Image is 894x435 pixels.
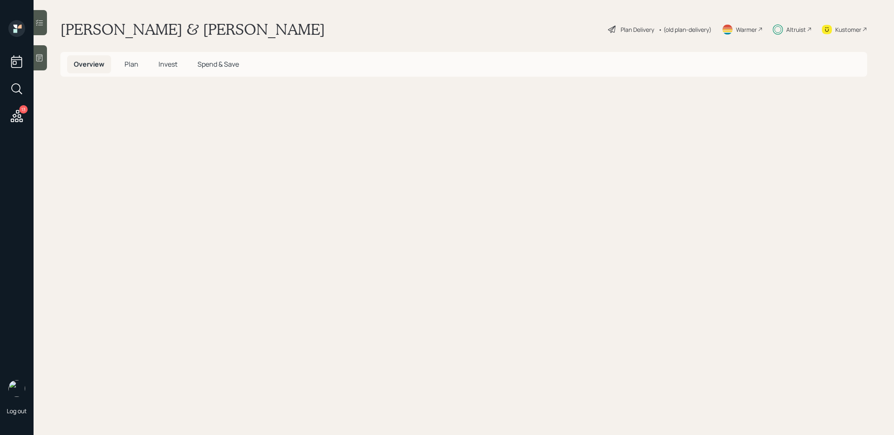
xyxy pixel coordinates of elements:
[786,25,806,34] div: Altruist
[74,60,104,69] span: Overview
[7,407,27,415] div: Log out
[60,20,325,39] h1: [PERSON_NAME] & [PERSON_NAME]
[159,60,177,69] span: Invest
[621,25,654,34] div: Plan Delivery
[835,25,861,34] div: Kustomer
[736,25,757,34] div: Warmer
[8,380,25,397] img: treva-nostdahl-headshot.png
[198,60,239,69] span: Spend & Save
[125,60,138,69] span: Plan
[19,105,28,114] div: 13
[658,25,712,34] div: • (old plan-delivery)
